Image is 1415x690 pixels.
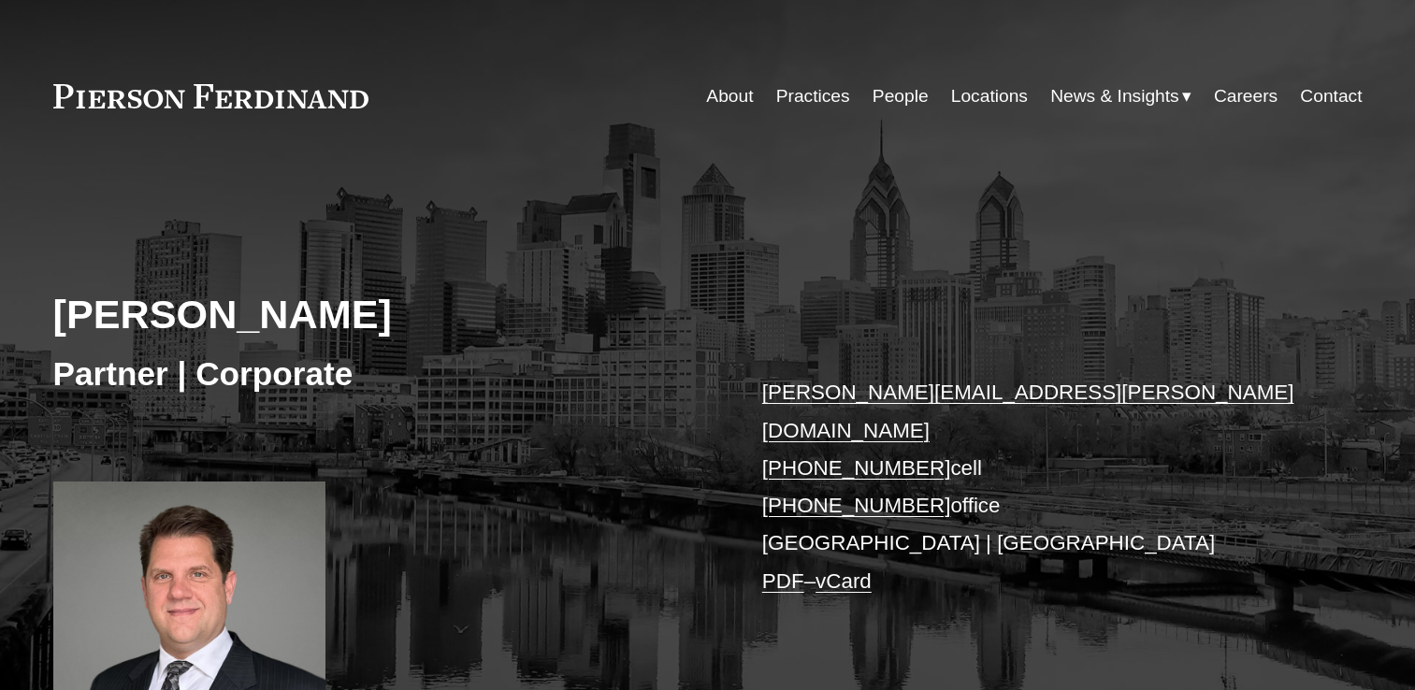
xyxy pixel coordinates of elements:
[762,374,1307,600] p: cell office [GEOGRAPHIC_DATA] | [GEOGRAPHIC_DATA] –
[706,79,753,114] a: About
[762,456,951,480] a: [PHONE_NUMBER]
[1300,79,1362,114] a: Contact
[873,79,929,114] a: People
[762,569,804,593] a: PDF
[1050,80,1179,113] span: News & Insights
[53,290,708,338] h2: [PERSON_NAME]
[53,353,708,395] h3: Partner | Corporate
[816,569,872,593] a: vCard
[1214,79,1278,114] a: Careers
[776,79,850,114] a: Practices
[951,79,1028,114] a: Locations
[1050,79,1191,114] a: folder dropdown
[762,494,951,517] a: [PHONE_NUMBER]
[762,381,1294,441] a: [PERSON_NAME][EMAIL_ADDRESS][PERSON_NAME][DOMAIN_NAME]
